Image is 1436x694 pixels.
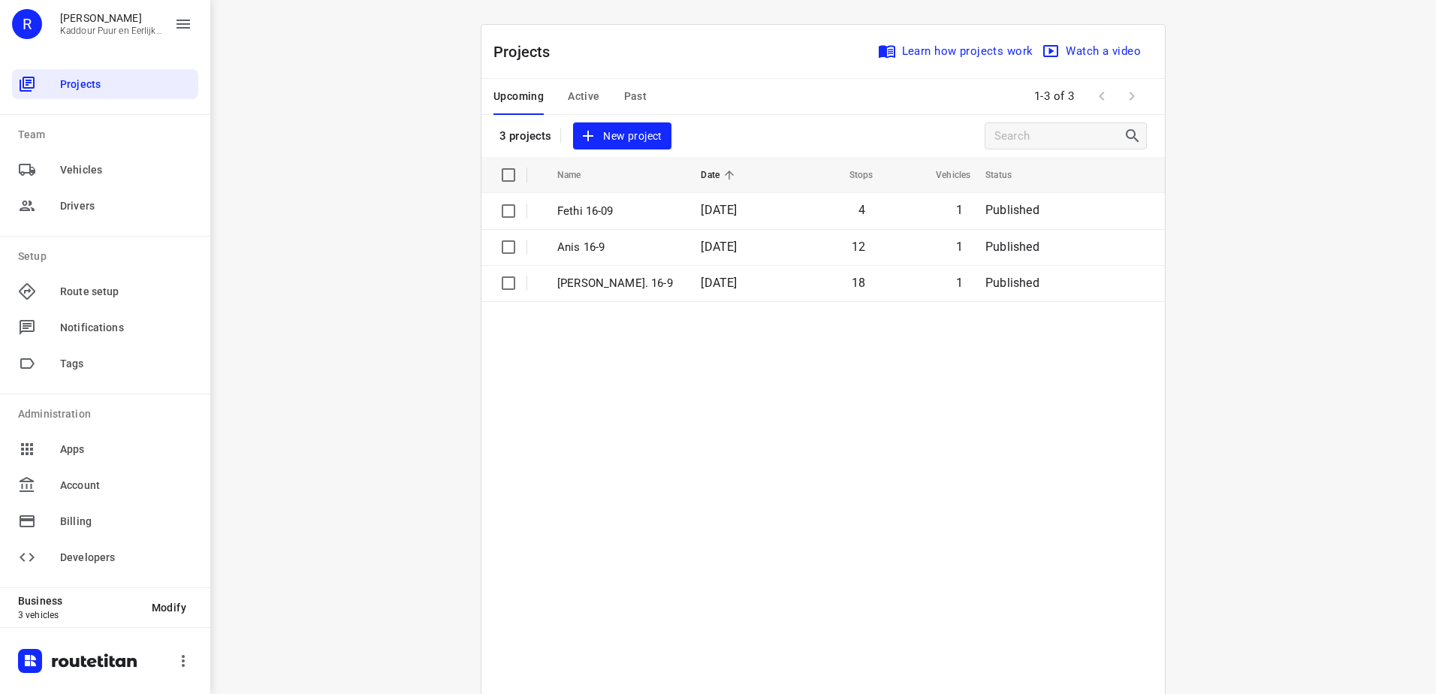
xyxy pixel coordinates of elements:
span: Published [985,203,1039,217]
span: Name [557,166,601,184]
div: Apps [12,434,198,464]
span: [DATE] [701,276,737,290]
p: Team [18,127,198,143]
p: 3 projects [499,129,551,143]
span: 18 [852,276,865,290]
p: 3 vehicles [18,610,140,620]
div: Tags [12,349,198,379]
p: Jeffrey. 16-9 [557,275,678,292]
div: Developers [12,542,198,572]
span: Published [985,276,1039,290]
span: [DATE] [701,203,737,217]
div: Vehicles [12,155,198,185]
span: 1 [956,240,963,254]
p: Kaddour Puur en Eerlijk Vlees B.V. [60,26,162,36]
span: Next Page [1117,81,1147,111]
p: Rachid Kaddour [60,12,162,24]
div: Route setup [12,276,198,306]
p: Projects [493,41,563,63]
span: [DATE] [701,240,737,254]
span: Tags [60,356,192,372]
span: Previous Page [1087,81,1117,111]
p: Fethi 16-09 [557,203,678,220]
p: Anis 16-9 [557,239,678,256]
span: Developers [60,550,192,566]
p: Administration [18,406,198,422]
div: Notifications [12,312,198,342]
span: Billing [60,514,192,530]
div: Projects [12,69,198,99]
div: Search [1124,127,1146,145]
span: Projects [60,77,192,92]
div: Account [12,470,198,500]
span: Notifications [60,320,192,336]
span: 1 [956,276,963,290]
span: 12 [852,240,865,254]
p: Setup [18,249,198,264]
span: Apps [60,442,192,457]
span: 4 [858,203,865,217]
span: Modify [152,602,186,614]
span: 1-3 of 3 [1028,80,1081,113]
span: Published [985,240,1039,254]
button: Modify [140,594,198,621]
input: Search projects [994,125,1124,148]
span: Drivers [60,198,192,214]
div: Drivers [12,191,198,221]
button: New project [573,122,671,150]
span: Date [701,166,739,184]
span: Active [568,87,599,106]
span: Stops [830,166,873,184]
span: Status [985,166,1031,184]
span: Past [624,87,647,106]
span: 1 [956,203,963,217]
p: Business [18,595,140,607]
span: Account [60,478,192,493]
span: Vehicles [60,162,192,178]
span: New project [582,127,662,146]
div: Billing [12,506,198,536]
div: R [12,9,42,39]
span: Upcoming [493,87,544,106]
span: Route setup [60,284,192,300]
span: Vehicles [916,166,970,184]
